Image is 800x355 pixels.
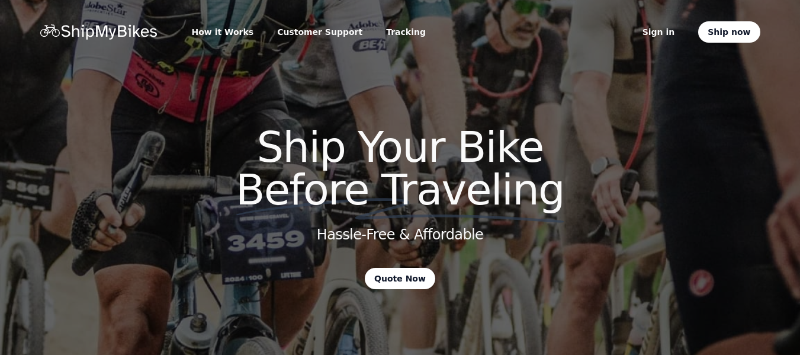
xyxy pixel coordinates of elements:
[236,165,564,215] span: Before Traveling
[750,308,788,343] iframe: chat widget
[638,24,680,40] a: Sign in
[365,268,435,289] a: Quote Now
[381,24,430,40] a: Tracking
[40,24,159,40] a: Home
[698,21,760,43] a: Ship now
[708,26,750,38] span: Ship now
[187,24,259,40] a: How it Works
[272,24,367,40] a: Customer Support
[135,126,666,211] h1: Ship Your Bike
[317,225,484,244] h2: Hassle-Free & Affordable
